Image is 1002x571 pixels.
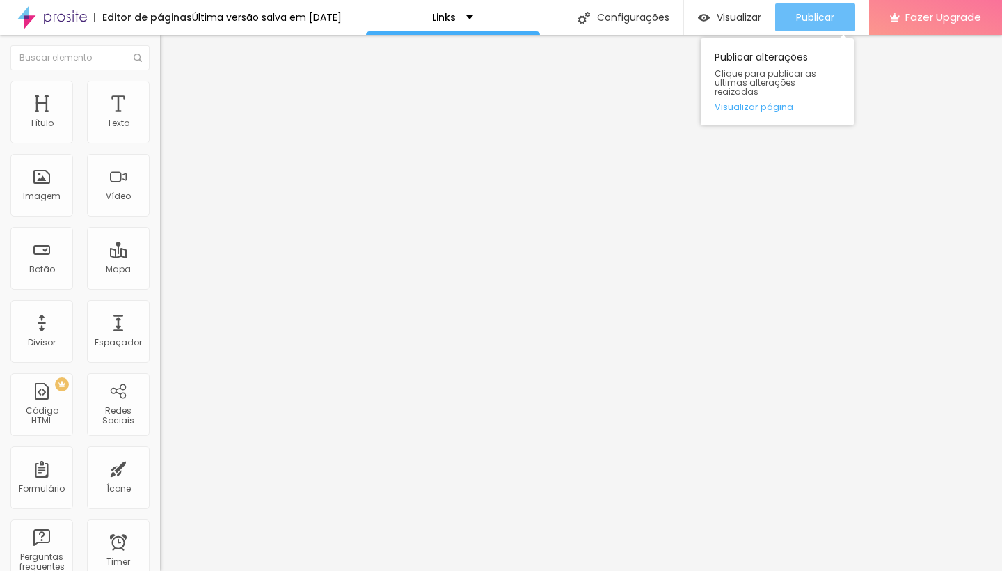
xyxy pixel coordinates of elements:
div: Vídeo [106,191,131,201]
div: Texto [107,118,129,128]
span: Visualizar [717,12,761,23]
span: Fazer Upgrade [905,11,981,23]
div: Botão [29,265,55,274]
input: Buscar elemento [10,45,150,70]
div: Timer [106,557,130,567]
span: Clique para publicar as ultimas alterações reaizadas [715,69,840,97]
img: Icone [578,12,590,24]
div: Última versão salva em [DATE] [192,13,342,22]
img: view-1.svg [698,12,710,24]
div: Título [30,118,54,128]
img: Icone [134,54,142,62]
div: Código HTML [14,406,69,426]
div: Mapa [106,265,131,274]
button: Publicar [775,3,855,31]
div: Publicar alterações [701,38,854,125]
div: Ícone [106,484,131,494]
div: Divisor [28,338,56,347]
div: Editor de páginas [94,13,192,22]
a: Visualizar página [715,102,840,111]
div: Formulário [19,484,65,494]
button: Visualizar [684,3,775,31]
div: Imagem [23,191,61,201]
div: Redes Sociais [90,406,145,426]
p: Links [432,13,456,22]
div: Espaçador [95,338,142,347]
span: Publicar [796,12,834,23]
